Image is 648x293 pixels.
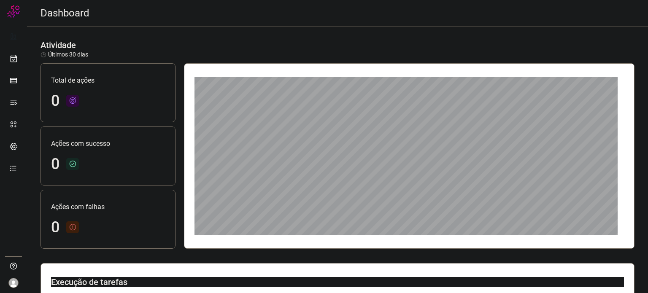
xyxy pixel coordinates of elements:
h3: Execução de tarefas [51,277,624,287]
p: Ações com falhas [51,202,165,212]
h1: 0 [51,155,59,173]
p: Total de ações [51,75,165,86]
h1: 0 [51,218,59,237]
img: Logo [7,5,20,18]
h2: Dashboard [40,7,89,19]
p: Ações com sucesso [51,139,165,149]
h3: Atividade [40,40,76,50]
h1: 0 [51,92,59,110]
p: Últimos 30 dias [40,50,88,59]
img: avatar-user-boy.jpg [8,278,19,288]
